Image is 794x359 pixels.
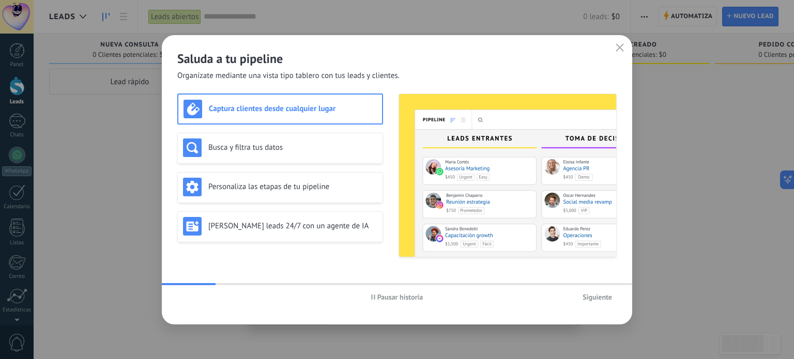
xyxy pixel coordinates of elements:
[208,143,377,152] h3: Busca y filtra tus datos
[208,182,377,192] h3: Personaliza las etapas de tu pipeline
[583,293,612,301] span: Siguiente
[377,293,423,301] span: Pausar historia
[208,221,377,231] h3: [PERSON_NAME] leads 24/7 con un agente de IA
[367,289,428,305] button: Pausar historia
[177,71,400,81] span: Organízate mediante una vista tipo tablero con tus leads y clientes.
[209,104,377,114] h3: Captura clientes desde cualquier lugar
[578,289,617,305] button: Siguiente
[177,51,617,67] h2: Saluda a tu pipeline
